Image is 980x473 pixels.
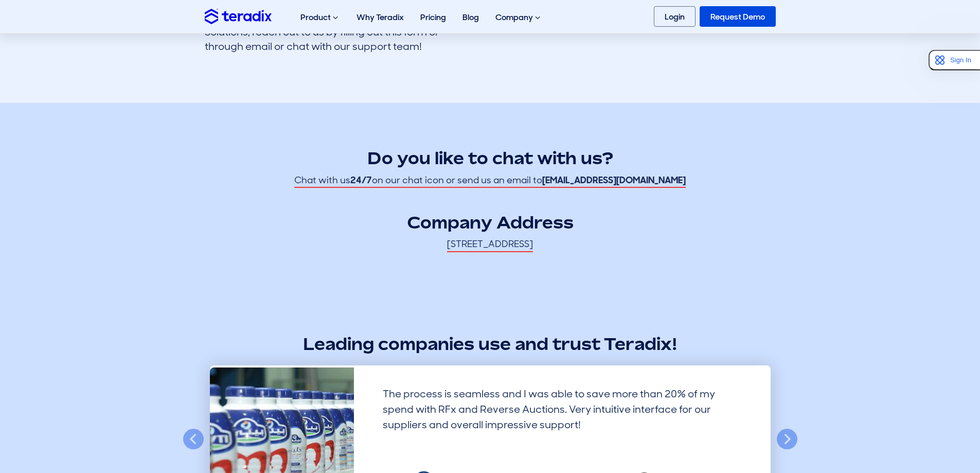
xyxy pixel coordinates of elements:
[205,9,272,24] img: Teradix logo
[542,174,686,186] strong: [EMAIL_ADDRESS][DOMAIN_NAME]
[348,1,412,33] a: Why Teradix
[447,238,533,252] span: [STREET_ADDRESS]
[350,174,372,186] strong: 24/7
[654,6,696,27] a: Login
[487,1,550,34] div: Company
[912,405,966,459] iframe: Chatbot
[412,1,454,33] a: Pricing
[375,378,750,456] div: The process is seamless and I was able to save more than 20% of my spend with RFx and Reverse Auc...
[205,332,776,356] h2: Leading companies use and trust Teradix!
[182,428,205,451] button: Previous
[294,174,686,188] span: Chat with us on our chat icon or send us an email to
[205,211,776,234] h2: Company Address
[292,1,348,34] div: Product
[700,6,776,27] a: Request Demo
[205,147,776,170] h2: Do you like to chat with us?
[776,428,798,451] button: Next
[454,1,487,33] a: Blog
